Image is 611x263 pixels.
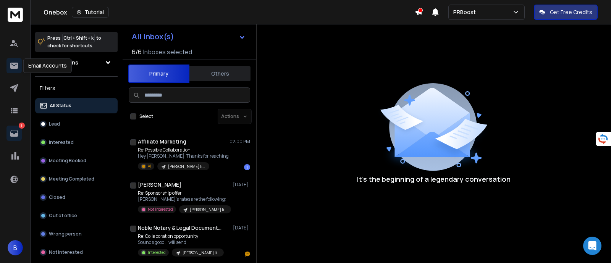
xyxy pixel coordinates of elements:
[35,245,118,260] button: Not Interested
[72,7,109,18] button: Tutorial
[244,164,250,170] div: 1
[138,147,229,153] p: Re: Possible Collaboration
[138,190,230,196] p: Re: Sponsorship offer
[453,8,479,16] p: PRBoost
[190,207,226,213] p: [PERSON_NAME] list
[62,34,95,42] span: Ctrl + Shift + k
[148,207,173,212] p: Not Interested
[233,225,250,231] p: [DATE]
[35,98,118,113] button: All Status
[138,153,229,159] p: Hey [PERSON_NAME], Thanks for reaching
[128,65,189,83] button: Primary
[50,103,71,109] p: All Status
[8,240,23,255] button: B
[357,174,511,184] p: It’s the beginning of a legendary conversation
[35,55,118,70] button: All Campaigns
[35,226,118,242] button: Wrong person
[230,139,250,145] p: 02:00 PM
[534,5,598,20] button: Get Free Credits
[138,239,224,245] p: Sounds good, I will send
[19,123,25,129] p: 1
[49,213,77,219] p: Out of office
[49,121,60,127] p: Lead
[35,116,118,132] button: Lead
[49,139,74,145] p: Interested
[49,249,83,255] p: Not Interested
[47,34,101,50] p: Press to check for shortcuts.
[233,182,250,188] p: [DATE]
[138,138,186,145] h1: Affiliate Marketing
[138,233,224,239] p: Re: Collaboration opportunity
[35,171,118,187] button: Meeting Completed
[35,153,118,168] button: Meeting Booked
[550,8,592,16] p: Get Free Credits
[44,7,415,18] div: Onebox
[35,190,118,205] button: Closed
[138,196,230,202] p: [PERSON_NAME]'s rates are the following:
[49,231,82,237] p: Wrong person
[132,47,142,56] span: 6 / 6
[23,58,72,73] div: Email Accounts
[6,126,22,141] a: 1
[35,208,118,223] button: Out of office
[168,164,205,169] p: [PERSON_NAME] list
[49,176,94,182] p: Meeting Completed
[583,237,601,255] div: Open Intercom Messenger
[35,83,118,94] h3: Filters
[148,250,166,255] p: Interested
[35,135,118,150] button: Interested
[138,224,222,232] h1: Noble Notary & Legal Document Preparers
[143,47,192,56] h3: Inboxes selected
[148,163,151,169] p: Ai
[183,250,219,256] p: [PERSON_NAME] list
[126,29,252,44] button: All Inbox(s)
[49,158,86,164] p: Meeting Booked
[132,33,174,40] h1: All Inbox(s)
[49,194,65,200] p: Closed
[189,65,251,82] button: Others
[139,113,153,119] label: Select
[138,181,181,189] h1: [PERSON_NAME]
